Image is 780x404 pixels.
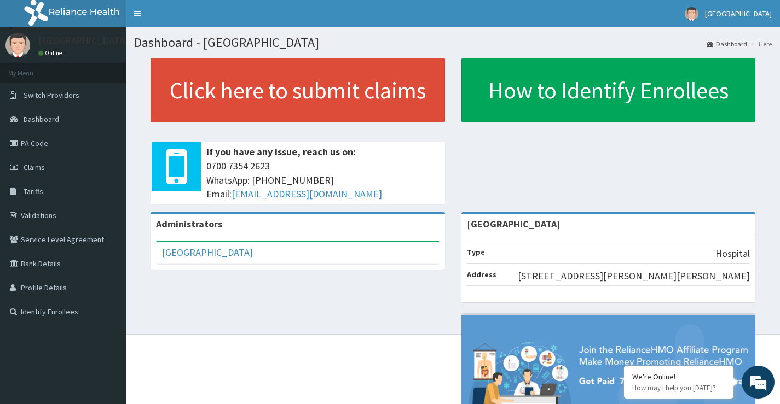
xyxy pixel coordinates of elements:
a: How to Identify Enrollees [461,58,756,122]
b: Administrators [156,218,222,230]
p: How may I help you today? [632,383,725,393]
a: [EMAIL_ADDRESS][DOMAIN_NAME] [232,188,382,200]
span: Claims [24,162,45,172]
span: [GEOGRAPHIC_DATA] [705,9,772,19]
a: Dashboard [707,39,747,49]
li: Here [748,39,772,49]
a: Online [38,49,65,57]
a: [GEOGRAPHIC_DATA] [162,246,253,259]
span: 0700 7354 2623 WhatsApp: [PHONE_NUMBER] Email: [206,159,440,201]
b: Address [467,270,496,279]
span: Dashboard [24,114,59,124]
span: Tariffs [24,186,43,196]
p: [STREET_ADDRESS][PERSON_NAME][PERSON_NAME] [518,269,750,283]
img: User Image [685,7,698,21]
b: Type [467,247,485,257]
a: Click here to submit claims [151,58,445,122]
img: User Image [5,33,30,57]
span: Switch Providers [24,90,79,100]
h1: Dashboard - [GEOGRAPHIC_DATA] [134,36,772,50]
div: We're Online! [632,372,725,382]
p: Hospital [715,247,750,261]
b: If you have any issue, reach us on: [206,145,356,158]
strong: [GEOGRAPHIC_DATA] [467,218,561,230]
p: [GEOGRAPHIC_DATA] [38,36,129,45]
